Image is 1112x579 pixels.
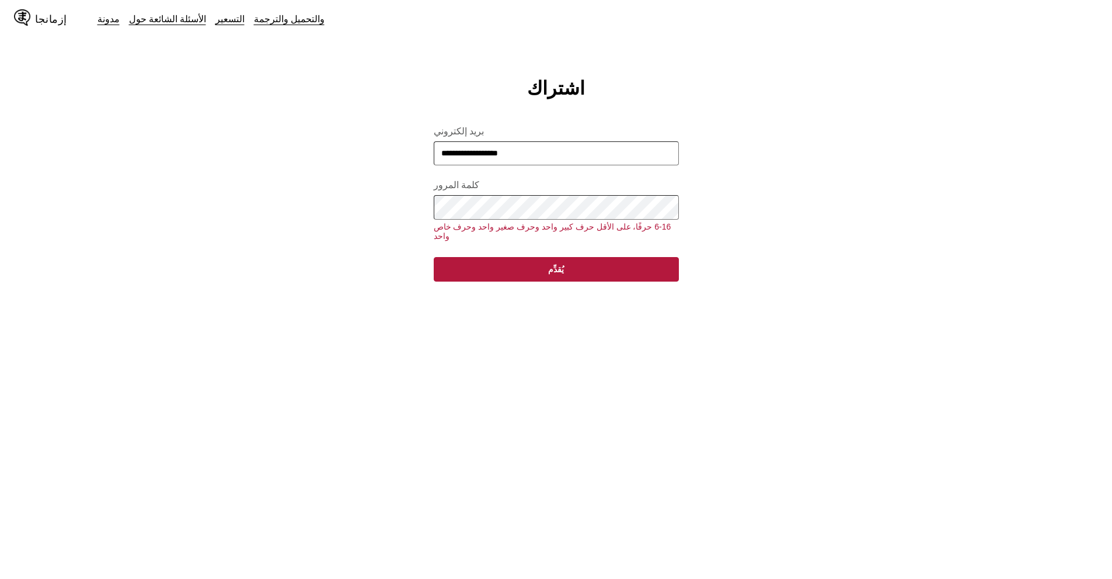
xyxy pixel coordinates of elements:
[434,126,484,136] font: بريد إلكتروني
[215,13,245,25] a: التسعير
[97,13,120,25] a: مدونة
[434,257,679,282] button: يُقدِّم
[35,13,67,25] font: إزمانجا
[129,13,206,25] a: الأسئلة الشائعة حول
[14,9,30,26] img: شعار IsManga
[254,13,325,25] a: والتحميل والترجمة
[434,180,479,190] font: كلمة المرور
[527,78,585,99] font: اشتراك
[548,265,564,274] font: يُقدِّم
[14,9,88,28] a: شعار IsMangaإزمانجا
[434,222,671,241] font: 6-16 حرفًا، على الأقل حرف كبير واحد وحرف صغير واحد وحرف خاص واحد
